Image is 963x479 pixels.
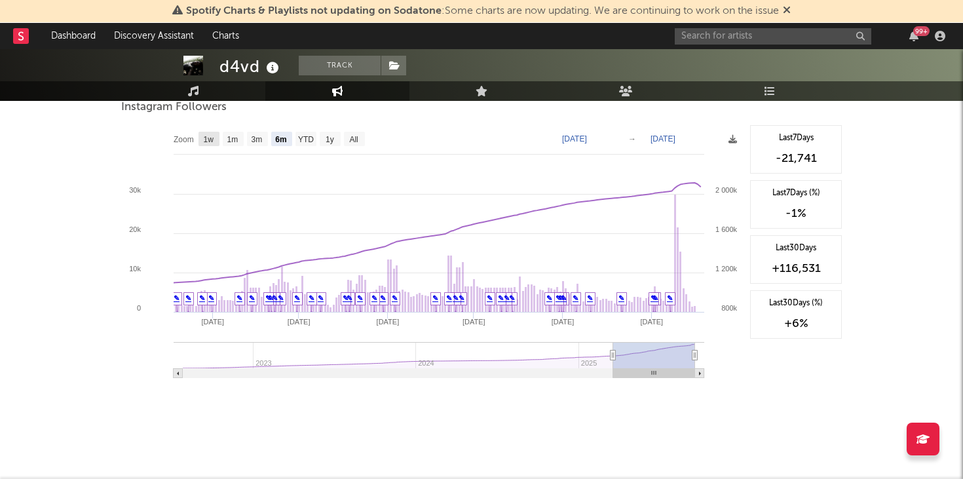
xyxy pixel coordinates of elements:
[326,135,334,144] text: 1y
[349,135,358,144] text: All
[309,294,314,302] a: ✎
[628,134,636,144] text: →
[343,294,349,302] a: ✎
[640,318,663,326] text: [DATE]
[236,294,242,302] a: ✎
[227,135,238,144] text: 1m
[446,294,452,302] a: ✎
[208,294,214,302] a: ✎
[721,304,737,312] text: 800k
[299,56,381,75] button: Track
[249,294,255,302] a: ✎
[562,134,587,144] text: [DATE]
[509,294,515,302] a: ✎
[757,242,835,254] div: Last 30 Days
[252,135,263,144] text: 3m
[556,294,561,302] a: ✎
[783,6,791,16] span: Dismiss
[186,6,442,16] span: Spotify Charts & Playlists not updating on Sodatone
[913,26,930,36] div: 99 +
[347,294,352,302] a: ✎
[42,23,105,49] a: Dashboard
[129,186,141,194] text: 30k
[129,225,141,233] text: 20k
[498,294,504,302] a: ✎
[552,318,575,326] text: [DATE]
[715,265,738,273] text: 1 200k
[715,225,738,233] text: 1 600k
[380,294,386,302] a: ✎
[298,135,314,144] text: YTD
[757,151,835,166] div: -21,741
[587,294,593,302] a: ✎
[318,294,324,302] a: ✎
[137,304,141,312] text: 0
[757,261,835,277] div: +116,531
[272,294,278,302] a: ✎
[219,56,282,77] div: d4vd
[463,318,485,326] text: [DATE]
[204,135,214,144] text: 1w
[432,294,438,302] a: ✎
[203,23,248,49] a: Charts
[265,294,271,302] a: ✎
[288,318,311,326] text: [DATE]
[757,206,835,221] div: -1 %
[392,294,398,302] a: ✎
[651,134,675,144] text: [DATE]
[546,294,552,302] a: ✎
[202,318,225,326] text: [DATE]
[667,294,673,302] a: ✎
[371,294,377,302] a: ✎
[357,294,363,302] a: ✎
[757,297,835,309] div: Last 30 Days (%)
[757,132,835,144] div: Last 7 Days
[377,318,400,326] text: [DATE]
[573,294,578,302] a: ✎
[294,294,300,302] a: ✎
[651,294,656,302] a: ✎
[675,28,871,45] input: Search for artists
[453,294,459,302] a: ✎
[121,100,227,115] span: Instagram Followers
[185,294,191,302] a: ✎
[199,294,205,302] a: ✎
[129,265,141,273] text: 10k
[105,23,203,49] a: Discovery Assistant
[186,6,779,16] span: : Some charts are now updating. We are continuing to work on the issue
[487,294,493,302] a: ✎
[174,135,194,144] text: Zoom
[757,187,835,199] div: Last 7 Days (%)
[909,31,918,41] button: 99+
[715,186,738,194] text: 2 000k
[504,294,510,302] a: ✎
[618,294,624,302] a: ✎
[174,294,179,302] a: ✎
[275,135,286,144] text: 6m
[278,294,284,302] a: ✎
[459,294,464,302] a: ✎
[757,316,835,332] div: +6 %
